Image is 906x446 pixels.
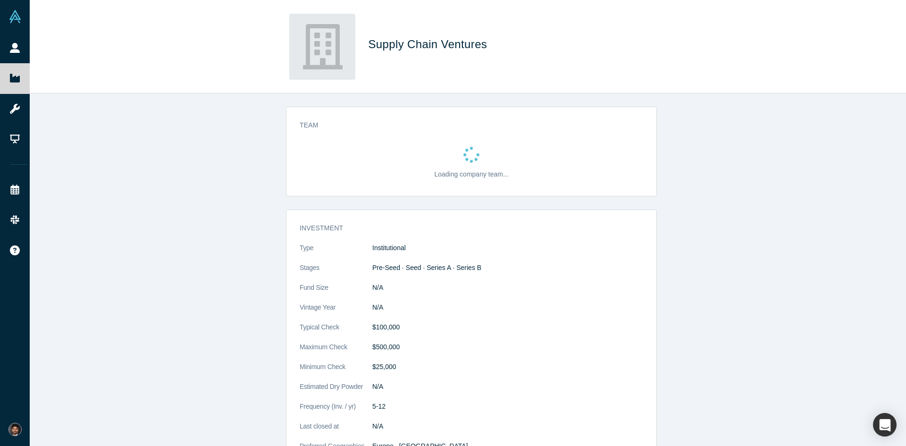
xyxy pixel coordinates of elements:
[434,169,508,179] p: Loading company team...
[300,362,372,382] dt: Minimum Check
[300,263,372,283] dt: Stages
[300,120,630,130] h3: Team
[372,421,643,431] dd: N/A
[300,382,372,402] dt: Estimated Dry Powder
[300,421,372,441] dt: Last closed at
[300,303,372,322] dt: Vintage Year
[372,263,643,273] dd: Pre-Seed · Seed · Series A · Series B
[372,283,643,293] dd: N/A
[300,342,372,362] dt: Maximum Check
[289,14,355,80] img: Supply Chain Ventures's Logo
[300,322,372,342] dt: Typical Check
[369,38,491,50] span: Supply Chain Ventures
[372,382,643,392] dd: N/A
[300,283,372,303] dt: Fund Size
[372,322,643,332] dd: $100,000
[8,423,22,436] img: Shine Oovattil's Account
[300,223,630,233] h3: Investment
[8,10,22,23] img: Alchemist Vault Logo
[372,402,643,412] dd: 5-12
[300,402,372,421] dt: Frequency (Inv. / yr)
[300,243,372,263] dt: Type
[372,342,643,352] dd: $500,000
[372,243,643,253] dd: Institutional
[372,362,643,372] dd: $25,000
[372,303,643,312] dd: N/A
